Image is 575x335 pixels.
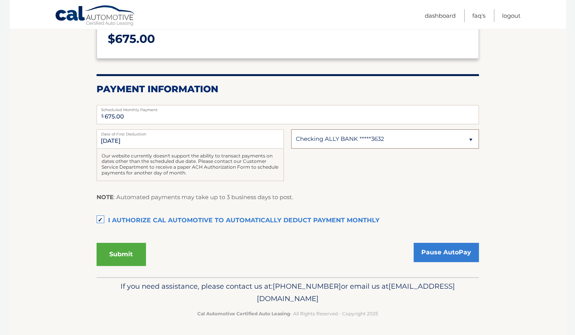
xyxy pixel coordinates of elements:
[55,5,136,27] a: Cal Automotive
[108,29,468,49] p: $
[502,9,521,22] a: Logout
[97,105,479,124] input: Payment Amount
[97,83,479,95] h2: Payment Information
[273,282,341,291] span: [PHONE_NUMBER]
[97,129,284,135] label: Date of First Deduction
[102,310,474,318] p: - All Rights Reserved - Copyright 2025
[425,9,456,22] a: Dashboard
[97,193,114,201] strong: NOTE
[97,149,284,181] div: Our website currently doesn't support the ability to transact payments on dates other than the sc...
[97,213,479,228] label: I authorize cal automotive to automatically deduct payment monthly
[115,32,155,46] span: 675.00
[97,105,479,111] label: Scheduled Monthly Payment
[97,129,284,149] input: Payment Date
[257,282,455,303] span: [EMAIL_ADDRESS][DOMAIN_NAME]
[97,243,146,266] button: Submit
[97,192,293,202] p: : Automated payments may take up to 3 business days to post.
[99,107,106,125] span: $
[472,9,485,22] a: FAQ's
[197,311,290,316] strong: Cal Automotive Certified Auto Leasing
[102,280,474,305] p: If you need assistance, please contact us at: or email us at
[414,243,479,262] a: Pause AutoPay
